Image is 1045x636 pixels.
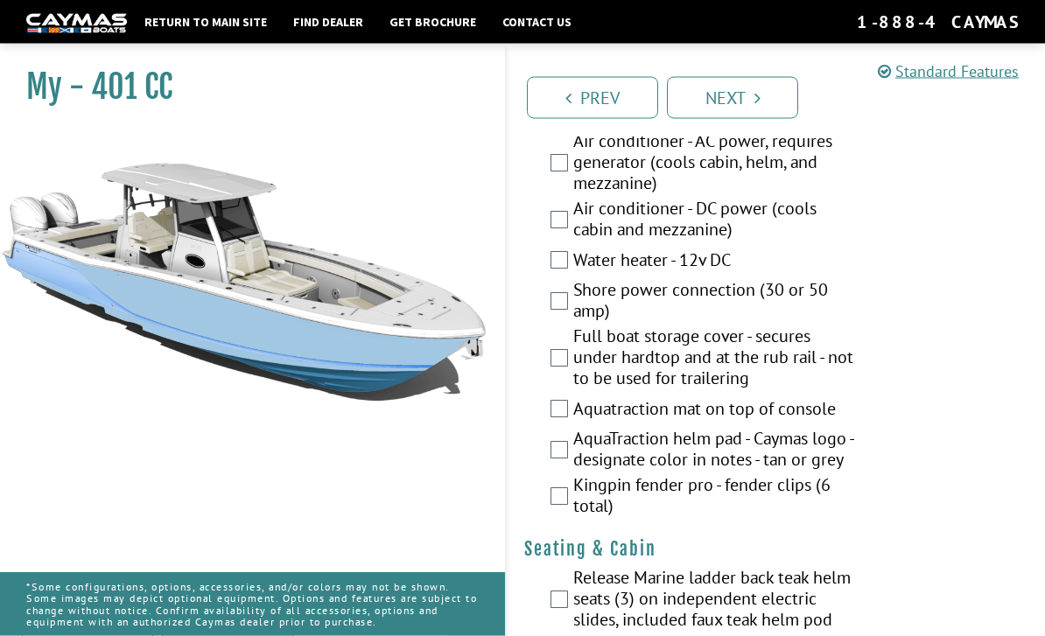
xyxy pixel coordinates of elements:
[573,250,854,276] label: Water heater - 12v DC
[284,10,372,33] a: Find Dealer
[667,77,798,119] a: Next
[573,399,854,424] label: Aquatraction mat on top of console
[573,326,854,394] label: Full boat storage cover - secures under hardtop and at the rub rail - not to be used for trailering
[26,67,461,107] h1: My - 401 CC
[573,199,854,245] label: Air conditioner - DC power (cools cabin and mezzanine)
[857,10,1019,33] div: 1-888-4CAYMAS
[524,539,1027,561] h4: Seating & Cabin
[573,568,854,635] label: Release Marine ladder back teak helm seats (3) on independent electric slides, included faux teak...
[381,10,485,33] a: Get Brochure
[527,77,658,119] a: Prev
[878,61,1019,81] a: Standard Features
[573,475,854,521] label: Kingpin fender pro - fender clips (6 total)
[136,10,276,33] a: Return to main site
[573,131,854,199] label: Air conditioner - AC power, requires generator (cools cabin, helm, and mezzanine)
[26,572,479,636] p: *Some configurations, options, accessories, and/or colors may not be shown. Some images may depic...
[573,280,854,326] label: Shore power connection (30 or 50 amp)
[573,429,854,475] label: AquaTraction helm pad - Caymas logo - designate color in notes - tan or grey
[494,10,580,33] a: Contact Us
[522,74,1045,119] ul: Pagination
[26,14,127,32] img: white-logo-c9c8dbefe5ff5ceceb0f0178aa75bf4bb51f6bca0971e226c86eb53dfe498488.png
